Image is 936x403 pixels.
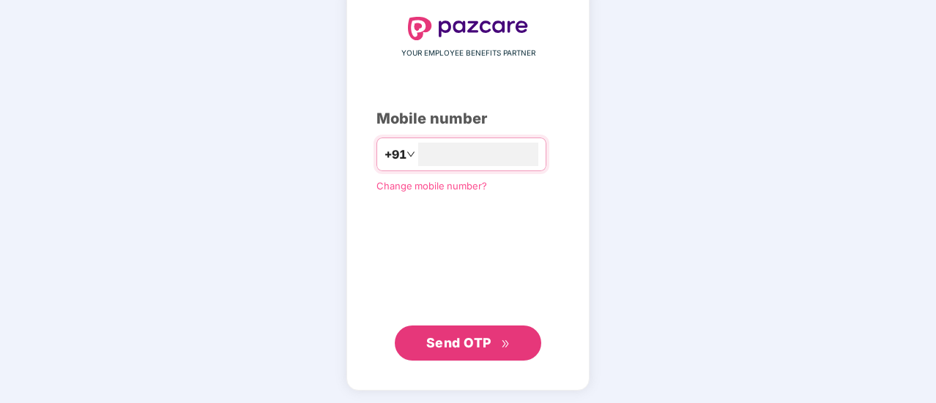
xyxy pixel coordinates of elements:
[426,335,491,350] span: Send OTP
[376,180,487,192] a: Change mobile number?
[376,108,560,130] div: Mobile number
[408,17,528,40] img: logo
[385,146,406,164] span: +91
[406,150,415,159] span: down
[401,48,535,59] span: YOUR EMPLOYEE BENEFITS PARTNER
[395,325,541,361] button: Send OTPdouble-right
[501,339,510,349] span: double-right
